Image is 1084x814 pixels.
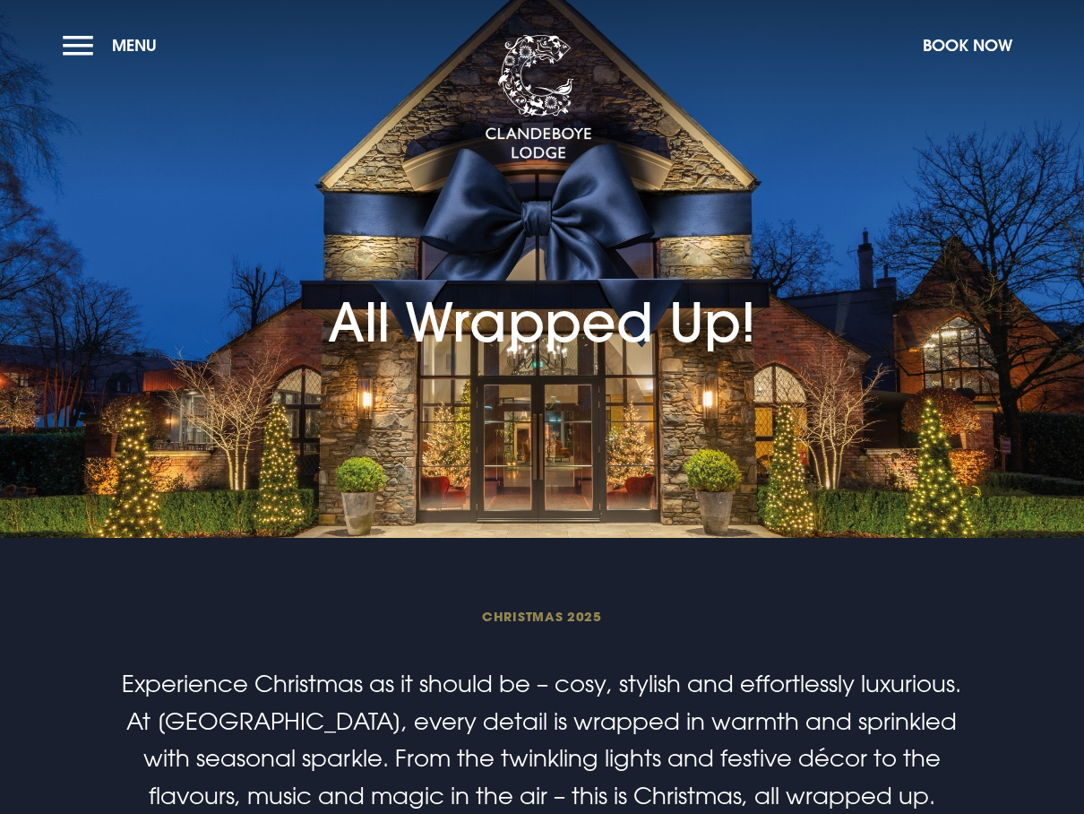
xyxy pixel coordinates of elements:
span: Christmas 2025 [116,608,968,625]
h1: All Wrapped Up! [328,193,756,355]
button: Menu [63,26,166,65]
p: Experience Christmas as it should be – cosy, stylish and effortlessly luxurious. At [GEOGRAPHIC_D... [116,665,968,814]
span: Menu [112,35,157,56]
button: Book Now [914,26,1021,65]
img: Clandeboye Lodge [485,35,592,160]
